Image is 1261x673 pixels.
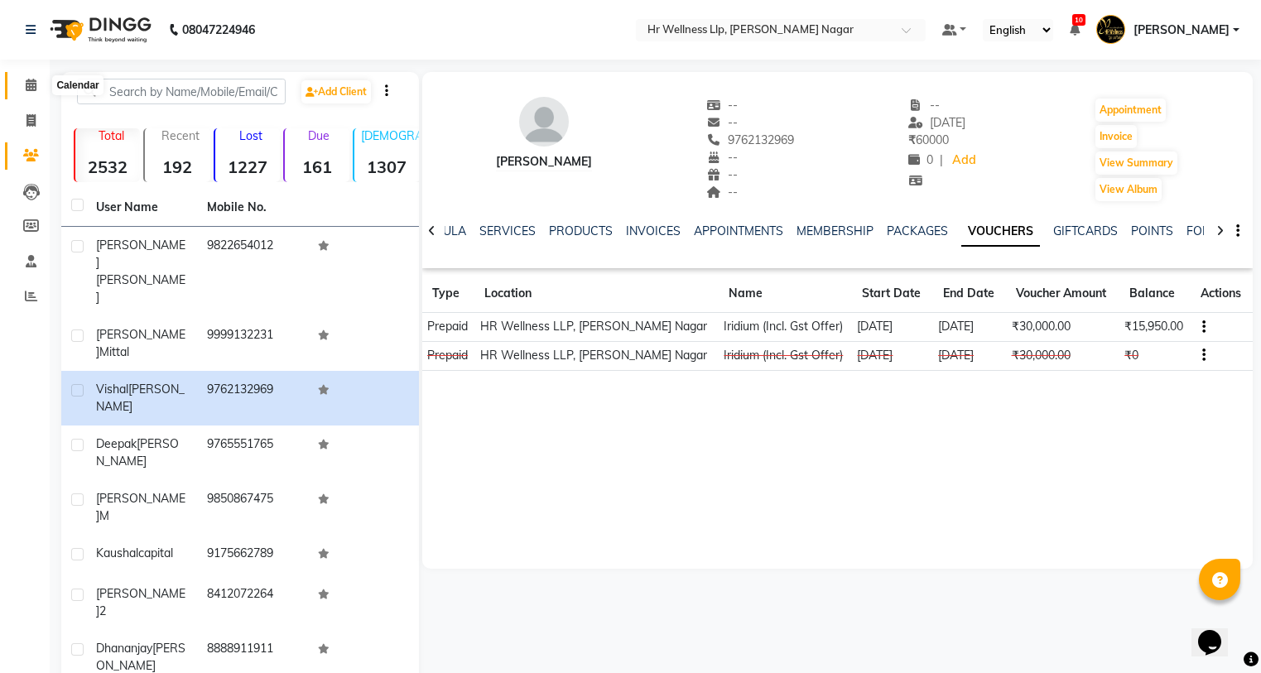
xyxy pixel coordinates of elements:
[152,128,209,143] p: Recent
[852,341,933,370] td: [DATE]
[852,275,933,313] th: Start Date
[96,436,137,451] span: Deepak
[215,156,280,177] strong: 1227
[908,152,933,167] span: 0
[719,275,852,313] th: Name
[706,167,738,182] span: --
[908,132,916,147] span: ₹
[1095,125,1137,148] button: Invoice
[75,156,140,177] strong: 2532
[908,98,940,113] span: --
[694,224,783,238] a: APPOINTMENTS
[96,327,185,359] span: [PERSON_NAME]
[706,98,738,113] span: --
[706,132,794,147] span: 9762132969
[706,115,738,130] span: --
[42,7,156,53] img: logo
[1095,178,1162,201] button: View Album
[496,153,592,171] div: [PERSON_NAME]
[474,275,719,313] th: Location
[1006,275,1119,313] th: Voucher Amount
[940,151,943,169] span: |
[422,313,475,342] td: Prepaid
[197,425,308,480] td: 9765551765
[197,227,308,316] td: 9822654012
[197,371,308,425] td: 9762132969
[301,80,371,103] a: Add Client
[288,128,349,143] p: Due
[138,546,173,560] span: capital
[145,156,209,177] strong: 192
[99,508,109,523] span: M
[852,313,933,342] td: [DATE]
[82,128,140,143] p: Total
[1095,151,1177,175] button: View Summary
[361,128,419,143] p: [DEMOGRAPHIC_DATA]
[1131,224,1173,238] a: POINTS
[96,238,185,270] span: [PERSON_NAME]
[719,313,852,342] td: Iridium (Incl. Gst Offer)
[933,341,1006,370] td: [DATE]
[96,436,179,469] span: [PERSON_NAME]
[96,586,185,618] span: [PERSON_NAME]
[719,341,852,370] td: Iridium (Incl. Gst Offer)
[933,313,1006,342] td: [DATE]
[549,224,613,238] a: PRODUCTS
[96,382,128,397] span: Vishal
[52,75,103,95] div: Calendar
[422,275,475,313] th: Type
[706,185,738,199] span: --
[285,156,349,177] strong: 161
[1191,275,1253,313] th: Actions
[1053,224,1118,238] a: GIFTCARDS
[96,641,152,656] span: Dhananjay
[96,382,185,414] span: [PERSON_NAME]
[1119,313,1191,342] td: ₹15,950.00
[77,79,286,104] input: Search by Name/Mobile/Email/Code
[197,575,308,630] td: 8412072264
[422,341,475,370] td: Prepaid
[96,546,138,560] span: Kaushal
[908,132,949,147] span: 60000
[1095,99,1166,122] button: Appointment
[706,150,738,165] span: --
[887,224,948,238] a: PACKAGES
[354,156,419,177] strong: 1307
[1133,22,1230,39] span: [PERSON_NAME]
[1070,22,1080,37] a: 10
[1191,607,1244,656] iframe: chat widget
[197,535,308,575] td: 9175662789
[197,316,308,371] td: 9999132231
[182,7,255,53] b: 08047224946
[908,115,965,130] span: [DATE]
[1006,313,1119,342] td: ₹30,000.00
[1186,224,1228,238] a: FORMS
[99,603,106,618] span: 2
[519,97,569,147] img: avatar
[479,224,536,238] a: SERVICES
[1119,275,1191,313] th: Balance
[961,217,1040,247] a: VOUCHERS
[626,224,681,238] a: INVOICES
[86,189,197,227] th: User Name
[1072,14,1085,26] span: 10
[197,189,308,227] th: Mobile No.
[96,491,185,523] span: [PERSON_NAME]
[197,480,308,535] td: 9850867475
[99,344,129,359] span: mittal
[933,275,1006,313] th: End Date
[474,341,719,370] td: HR Wellness LLP, [PERSON_NAME] Nagar
[222,128,280,143] p: Lost
[1006,341,1119,370] td: ₹30,000.00
[950,149,979,172] a: Add
[1119,341,1191,370] td: ₹0
[474,313,719,342] td: HR Wellness LLP, [PERSON_NAME] Nagar
[1096,15,1125,44] img: Monali
[797,224,874,238] a: MEMBERSHIP
[96,272,185,305] span: [PERSON_NAME]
